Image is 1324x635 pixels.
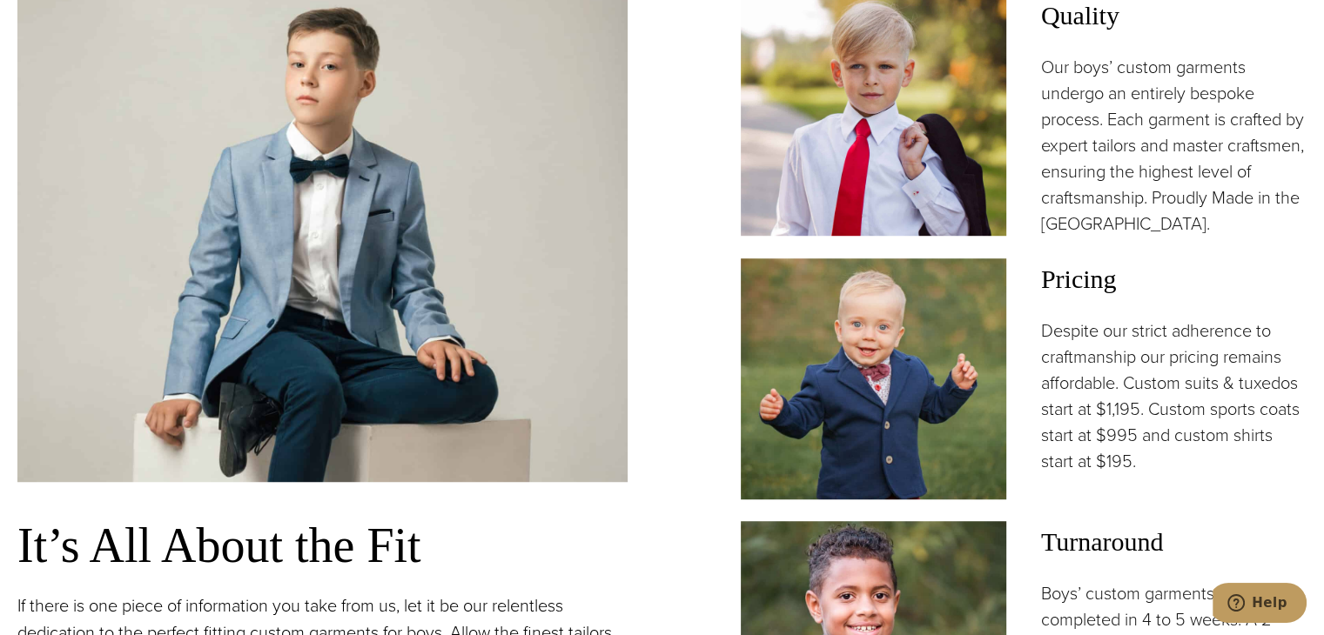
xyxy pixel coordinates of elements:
[1213,583,1307,626] iframe: Opens a widget where you can chat to one of our agents
[741,258,1006,499] img: Little boy in blue custom suit with white shirt.
[1041,317,1307,474] p: Despite our strict adherence to craftmanship our pricing remains affordable. Custom suits & tuxed...
[1041,258,1307,300] span: Pricing
[1041,54,1307,237] p: Our boys’ custom garments undergo an entirely bespoke process. Each garment is crafted by expert ...
[17,517,628,575] h3: It’s All About the Fit
[1041,521,1307,563] span: Turnaround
